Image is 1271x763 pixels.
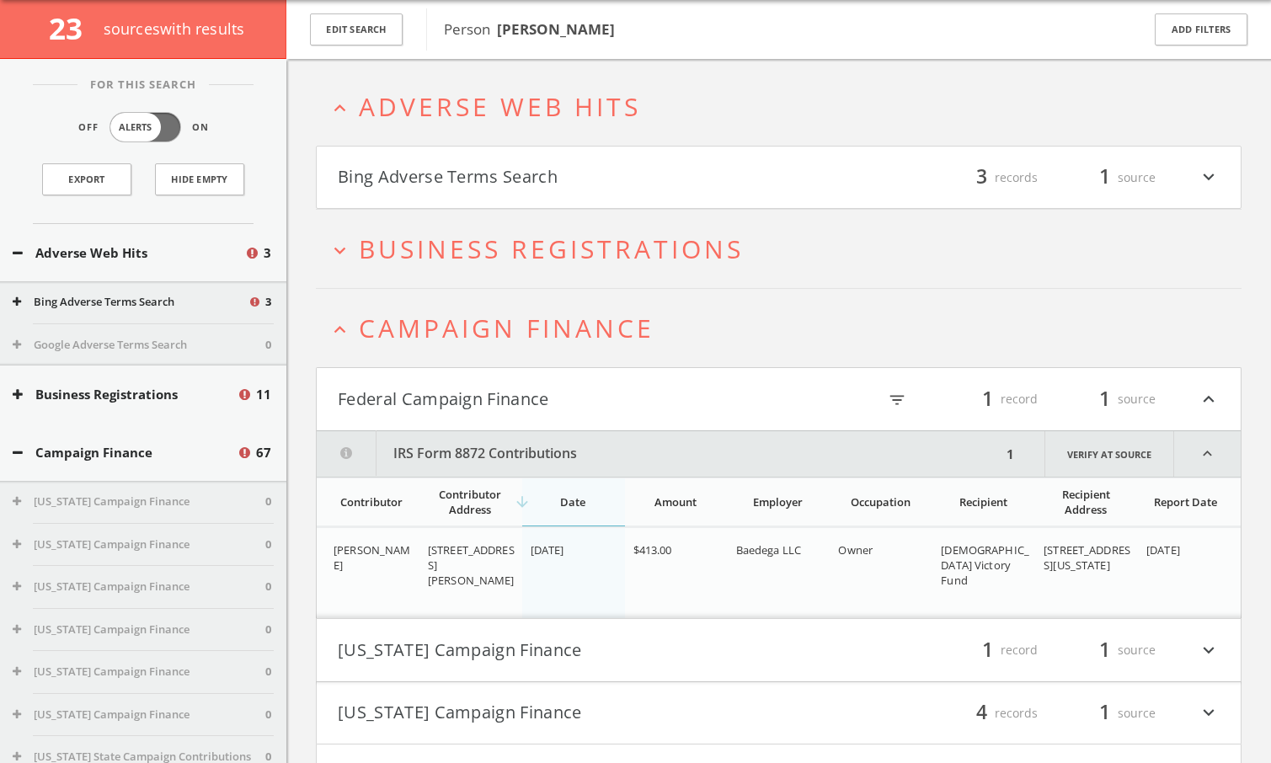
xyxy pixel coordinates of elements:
span: [DATE] [531,542,564,558]
span: 23 [49,8,97,48]
button: Add Filters [1155,13,1247,46]
div: Contributor Address [428,487,512,517]
div: source [1055,699,1156,728]
div: Recipient [941,494,1025,510]
span: 1 [1092,698,1118,728]
button: Campaign Finance [13,443,237,462]
span: 0 [265,664,271,680]
span: 0 [265,536,271,553]
i: expand_more [1198,163,1220,192]
div: Report Date [1146,494,1224,510]
button: [US_STATE] Campaign Finance [13,579,265,595]
span: 11 [256,385,271,404]
span: Baedega LLC [736,542,801,558]
span: $413.00 [633,542,672,558]
button: expand_moreBusiness Registrations [328,235,1242,263]
div: Date [531,494,615,510]
span: For This Search [77,77,209,93]
span: Person [444,19,615,39]
i: arrow_downward [514,494,531,510]
button: Google Adverse Terms Search [13,337,265,354]
span: [DATE] [1146,542,1180,558]
div: 1 [1001,431,1019,477]
button: IRS Form 8872 Contributions [317,431,1001,477]
div: Contributor [334,494,409,510]
button: Adverse Web Hits [13,243,244,263]
button: [US_STATE] Campaign Finance [13,707,265,723]
button: [US_STATE] Campaign Finance [13,622,265,638]
span: 3 [264,243,271,263]
div: source [1055,163,1156,192]
div: source [1055,636,1156,664]
span: Adverse Web Hits [359,89,641,124]
span: 1 [1092,635,1118,664]
span: 3 [265,294,271,311]
span: Business Registrations [359,232,744,266]
i: expand_less [1198,385,1220,414]
button: Business Registrations [13,385,237,404]
div: records [937,699,1038,728]
button: Hide Empty [155,163,244,195]
span: Off [78,120,99,135]
span: 0 [265,579,271,595]
span: 0 [265,707,271,723]
span: [STREET_ADDRESS][US_STATE] [1044,542,1130,573]
button: Bing Adverse Terms Search [13,294,248,311]
span: 0 [265,622,271,638]
span: 1 [1092,163,1118,192]
button: [US_STATE] Campaign Finance [13,494,265,510]
span: 1 [975,635,1001,664]
div: Recipient Address [1044,487,1128,517]
i: expand_more [1198,636,1220,664]
span: Campaign Finance [359,311,654,345]
div: record [937,636,1038,664]
button: [US_STATE] Campaign Finance [338,699,779,728]
div: grid [317,527,1241,618]
i: expand_less [328,318,351,341]
span: 67 [256,443,271,462]
span: 0 [265,337,271,354]
button: Bing Adverse Terms Search [338,163,779,192]
button: Federal Campaign Finance [338,385,779,414]
span: 3 [969,163,995,192]
button: expand_lessCampaign Finance [328,314,1242,342]
div: record [937,385,1038,414]
div: Occupation [838,494,922,510]
i: expand_more [1198,699,1220,728]
div: records [937,163,1038,192]
button: Edit Search [310,13,403,46]
a: Export [42,163,131,195]
i: expand_less [1174,431,1241,477]
button: [US_STATE] Campaign Finance [13,536,265,553]
span: source s with results [104,19,245,39]
span: 4 [969,698,995,728]
button: expand_lessAdverse Web Hits [328,93,1242,120]
button: [US_STATE] Campaign Finance [338,636,779,664]
div: Employer [736,494,820,510]
b: [PERSON_NAME] [497,19,615,39]
span: On [192,120,209,135]
div: source [1055,385,1156,414]
button: [US_STATE] Campaign Finance [13,664,265,680]
i: expand_less [328,97,351,120]
span: Owner [838,542,873,558]
span: [DEMOGRAPHIC_DATA] Victory Fund [941,542,1029,588]
span: 0 [265,494,271,510]
span: 1 [975,384,1001,414]
div: Amount [633,494,718,510]
span: 1 [1092,384,1118,414]
span: [STREET_ADDRESS][PERSON_NAME] [428,542,515,588]
i: expand_more [328,239,351,262]
a: Verify at source [1044,431,1174,477]
span: [PERSON_NAME] [334,542,410,573]
i: filter_list [888,391,906,409]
